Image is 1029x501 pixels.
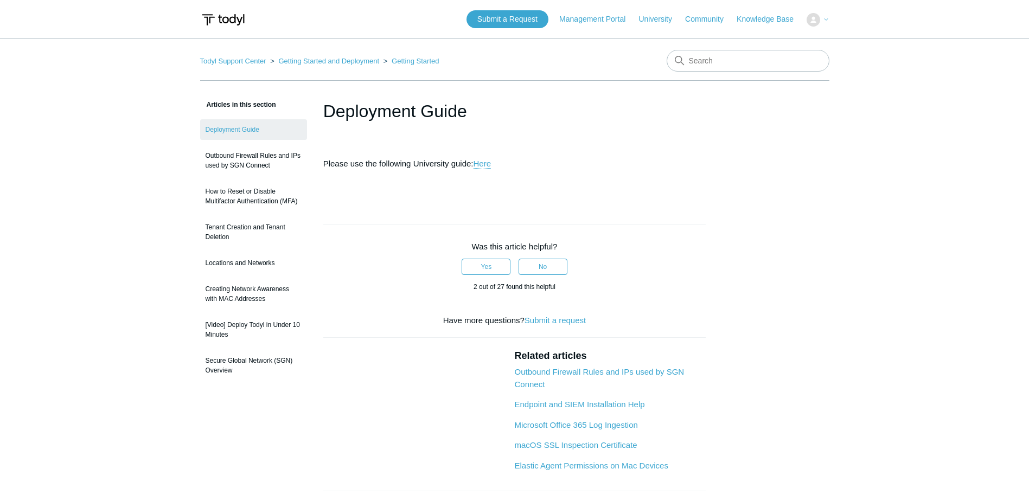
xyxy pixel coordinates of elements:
a: Locations and Networks [200,253,307,273]
a: Endpoint and SIEM Installation Help [514,400,644,409]
h2: Related articles [514,349,706,363]
a: Management Portal [559,14,636,25]
a: Submit a Request [466,10,548,28]
a: Getting Started and Deployment [278,57,379,65]
input: Search [667,50,829,72]
span: 2 out of 27 found this helpful [474,283,555,291]
span: Was this article helpful? [472,242,558,251]
button: This article was not helpful [519,259,567,275]
li: Getting Started [381,57,439,65]
p: Please use the following University guide: [323,157,706,170]
a: Microsoft Office 365 Log Ingestion [514,420,637,429]
a: Submit a request [525,316,586,325]
a: Creating Network Awareness with MAC Addresses [200,279,307,309]
h1: Deployment Guide [323,98,706,124]
img: Todyl Support Center Help Center home page [200,10,246,30]
a: Tenant Creation and Tenant Deletion [200,217,307,247]
a: Elastic Agent Permissions on Mac Devices [514,461,668,470]
a: How to Reset or Disable Multifactor Authentication (MFA) [200,181,307,211]
li: Todyl Support Center [200,57,269,65]
button: This article was helpful [462,259,510,275]
a: Todyl Support Center [200,57,266,65]
a: Community [685,14,734,25]
a: Outbound Firewall Rules and IPs used by SGN Connect [200,145,307,176]
div: Have more questions? [323,314,706,327]
a: macOS SSL Inspection Certificate [514,440,637,449]
a: Here [474,159,491,169]
a: Outbound Firewall Rules and IPs used by SGN Connect [514,367,684,389]
a: University [638,14,682,25]
a: Secure Global Network (SGN) Overview [200,350,307,381]
span: Articles in this section [200,101,276,108]
a: Deployment Guide [200,119,307,140]
a: Getting Started [392,57,439,65]
a: Knowledge Base [737,14,804,25]
a: [Video] Deploy Todyl in Under 10 Minutes [200,314,307,345]
li: Getting Started and Deployment [268,57,381,65]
